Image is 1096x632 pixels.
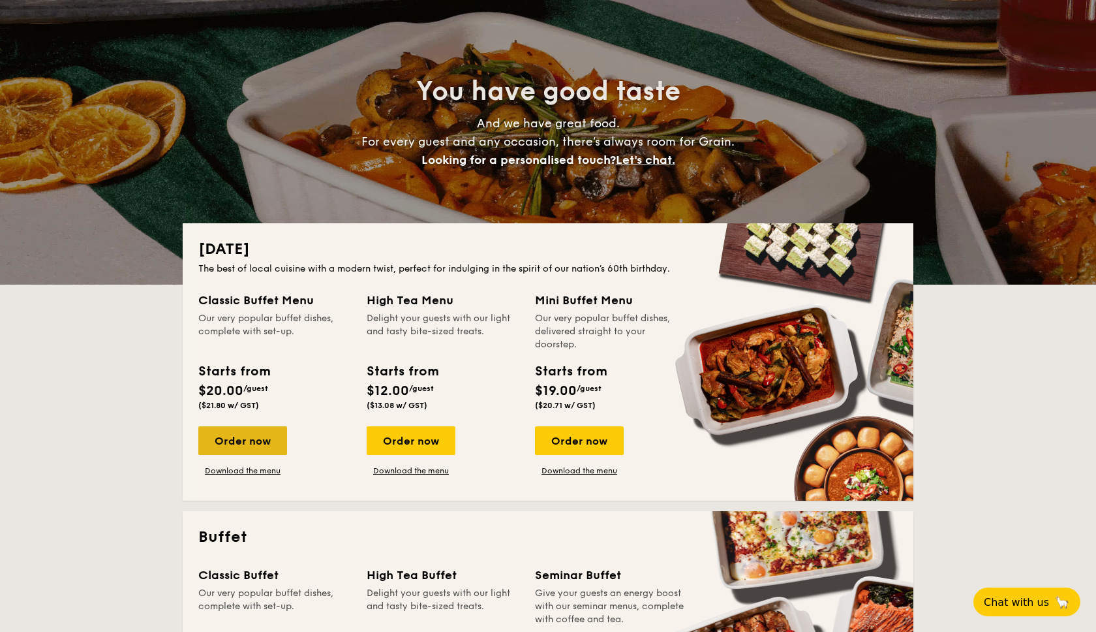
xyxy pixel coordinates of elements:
[367,587,519,626] div: Delight your guests with our light and tasty bite-sized treats.
[535,291,688,309] div: Mini Buffet Menu
[367,566,519,584] div: High Tea Buffet
[198,466,287,476] a: Download the menu
[198,383,243,399] span: $20.00
[367,383,409,399] span: $12.00
[616,153,675,167] span: Let's chat.
[535,312,688,351] div: Our very popular buffet dishes, delivered straight to your doorstep.
[535,362,606,381] div: Starts from
[409,384,434,393] span: /guest
[984,596,1049,608] span: Chat with us
[198,587,351,626] div: Our very popular buffet dishes, complete with set-up.
[1054,595,1070,610] span: 🦙
[416,76,680,107] span: You have good taste
[577,384,601,393] span: /guest
[367,466,455,476] a: Download the menu
[198,566,351,584] div: Classic Buffet
[198,239,898,260] h2: [DATE]
[367,362,438,381] div: Starts from
[421,153,616,167] span: Looking for a personalised touch?
[361,116,735,167] span: And we have great food. For every guest and any occasion, there’s always room for Grain.
[367,401,427,410] span: ($13.08 w/ GST)
[198,426,287,455] div: Order now
[198,291,351,309] div: Classic Buffet Menu
[367,291,519,309] div: High Tea Menu
[198,527,898,548] h2: Buffet
[535,383,577,399] span: $19.00
[535,401,596,410] span: ($20.71 w/ GST)
[367,312,519,351] div: Delight your guests with our light and tasty bite-sized treats.
[535,466,624,476] a: Download the menu
[535,426,624,455] div: Order now
[198,362,269,381] div: Starts from
[973,588,1080,616] button: Chat with us🦙
[367,426,455,455] div: Order now
[198,401,259,410] span: ($21.80 w/ GST)
[243,384,268,393] span: /guest
[198,312,351,351] div: Our very popular buffet dishes, complete with set-up.
[535,566,688,584] div: Seminar Buffet
[198,262,898,276] div: The best of local cuisine with a modern twist, perfect for indulging in the spirit of our nation’...
[535,587,688,626] div: Give your guests an energy boost with our seminar menus, complete with coffee and tea.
